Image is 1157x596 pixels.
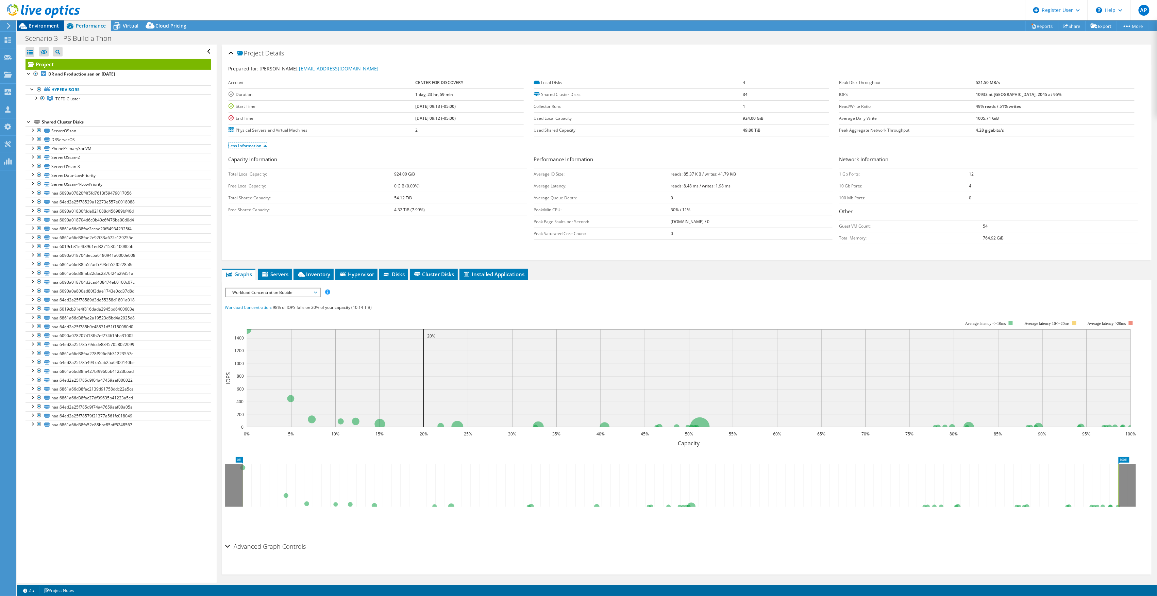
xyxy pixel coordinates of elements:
a: naa.6090a07820f4f5fd7613f59479017056 [26,189,211,198]
label: Prepared for: [229,65,259,72]
text: 45% [641,431,649,437]
td: Free Shared Capacity: [229,204,395,216]
span: 98% of IOPS falls on 20% of your capacity (10.14 TiB) [273,304,372,310]
label: Local Disks [534,79,743,86]
span: Disks [383,271,405,278]
span: Cloud Pricing [155,22,186,29]
td: Average Queue Depth: [534,192,671,204]
b: 4.28 gigabits/s [976,127,1004,133]
a: DRServerOS [26,135,211,144]
text: 75% [906,431,914,437]
text: 10% [331,431,339,437]
b: 0 [671,195,673,201]
label: Duration [229,91,415,98]
text: 1000 [234,361,244,366]
a: naa.6090a018704d6c0b40c6f476be00d0d4 [26,215,211,224]
a: naa.64ed2a25f78579dcde83457058022099 [26,340,211,349]
td: 100 Mb Ports: [839,192,969,204]
a: naa.64ed2a25f785b9c48831d51f150080d0 [26,322,211,331]
a: ServerOSsan-3 [26,162,211,171]
b: 4 [743,80,745,85]
h3: Performance Information [534,155,833,165]
text: 1400 [234,335,244,341]
a: naa.6861a66d38fa52e88bbc85bff5248567 [26,420,211,429]
text: 200 [237,412,244,417]
b: reads: 85.37 KiB / writes: 41.79 KiB [671,171,736,177]
td: Peak Page Faults per Second: [534,216,671,228]
text: 85% [994,431,1002,437]
b: 4.32 TiB (7.99%) [394,207,425,213]
span: Hypervisor [339,271,374,278]
a: naa.64ed2a25f785d9f04a47459aaf000022 [26,376,211,385]
td: 10 Gb Ports: [839,180,969,192]
text: 55% [729,431,737,437]
b: 764.92 GiB [983,235,1004,241]
text: 1200 [234,348,244,353]
h1: Scenario 3 - PS Build a Thon [22,35,122,42]
a: naa.6090a01830fdde021088d456989bf46d [26,206,211,215]
a: naa.6861a66d38fa52ad5793d552f022858c [26,260,211,269]
b: CENTER FOR DISCOVERY [415,80,463,85]
a: naa.6019cb31e4f8961ed327153f5100805b [26,242,211,251]
span: Installed Applications [463,271,525,278]
text: 80% [950,431,958,437]
a: 2 [18,586,39,595]
text: 35% [552,431,560,437]
h3: Other [839,208,1138,217]
a: Hypervisors [26,85,211,94]
label: Used Local Capacity [534,115,743,122]
a: Project Notes [39,586,79,595]
h3: Network Information [839,155,1138,165]
text: 40% [597,431,605,437]
text: IOPS [224,372,232,384]
b: 49.80 TiB [743,127,760,133]
a: naa.6861a66d38fac2ccae20f649342925f4 [26,224,211,233]
a: Less Information [229,143,267,149]
label: Used Shared Capacity [534,127,743,134]
b: 1 [743,103,745,109]
b: 924.00 GiB [743,115,764,121]
label: Shared Cluster Disks [534,91,743,98]
text: 60% [773,431,781,437]
text: 90% [1038,431,1046,437]
td: Total Memory: [839,232,983,244]
a: ServerOSsan-4-LowPriority [26,180,211,188]
td: Average Latency: [534,180,671,192]
h2: Advanced Graph Controls [225,540,306,553]
label: Physical Servers and Virtual Machines [229,127,415,134]
b: 54 [983,223,988,229]
a: naa.64ed2a25f7854937a55b25a6400140be [26,358,211,367]
b: 0 GiB (0.00%) [394,183,420,189]
tspan: Average latency <=10ms [965,321,1006,326]
a: naa.64ed2a25f785d9f74a47659aaf00a05a [26,402,211,411]
tspan: Average latency 10<=20ms [1025,321,1070,326]
b: 12 [969,171,974,177]
td: Average IO Size: [534,168,671,180]
text: 20% [420,431,428,437]
a: naa.6861a66d38fae2e92f33a672c129255e [26,233,211,242]
a: naa.6090a0a800ad80f3dae1743e0cd37d8d [26,287,211,296]
text: 50% [685,431,693,437]
td: Peak/Min CPU: [534,204,671,216]
b: 30% / 11% [671,207,691,213]
a: naa.6019cb31e4f816dade2945bd6400603e [26,304,211,313]
label: End Time [229,115,415,122]
text: 30% [508,431,516,437]
span: Performance [76,22,106,29]
b: 4 [969,183,972,189]
b: [DOMAIN_NAME] / 0 [671,219,710,225]
svg: \n [1096,7,1102,13]
a: naa.6090a018704d3cad408474eb0100c07c [26,278,211,286]
a: naa.6861a66d38fab22dbc2376f24b29d51a [26,269,211,278]
a: ServerOSsan [26,126,211,135]
span: Project [237,50,264,57]
text: 0 [241,424,244,430]
span: [PERSON_NAME], [260,65,379,72]
b: 0 [969,195,972,201]
text: Average latency >20ms [1087,321,1126,326]
text: 65% [817,431,825,437]
a: naa.6861a66d38fae2a19523d6bd4a2925d8 [26,313,211,322]
text: 70% [861,431,870,437]
span: TCFD Cluster [55,96,80,102]
a: Project [26,59,211,70]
